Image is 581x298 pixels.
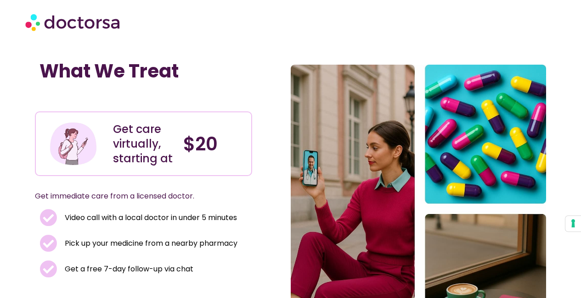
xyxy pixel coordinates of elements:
span: Pick up your medicine from a nearby pharmacy [62,237,237,250]
img: Illustration depicting a young woman in a casual outfit, engaged with her smartphone. She has a p... [49,119,97,168]
span: Get a free 7-day follow-up via chat [62,263,193,276]
iframe: Customer reviews powered by Trustpilot [39,91,177,102]
p: Get immediate care from a licensed doctor. [35,190,230,203]
div: Get care virtually, starting at [113,122,174,166]
h1: What We Treat [39,60,248,82]
span: Video call with a local doctor in under 5 minutes [62,211,237,224]
h4: $20 [183,133,244,155]
button: Your consent preferences for tracking technologies [565,216,581,232]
